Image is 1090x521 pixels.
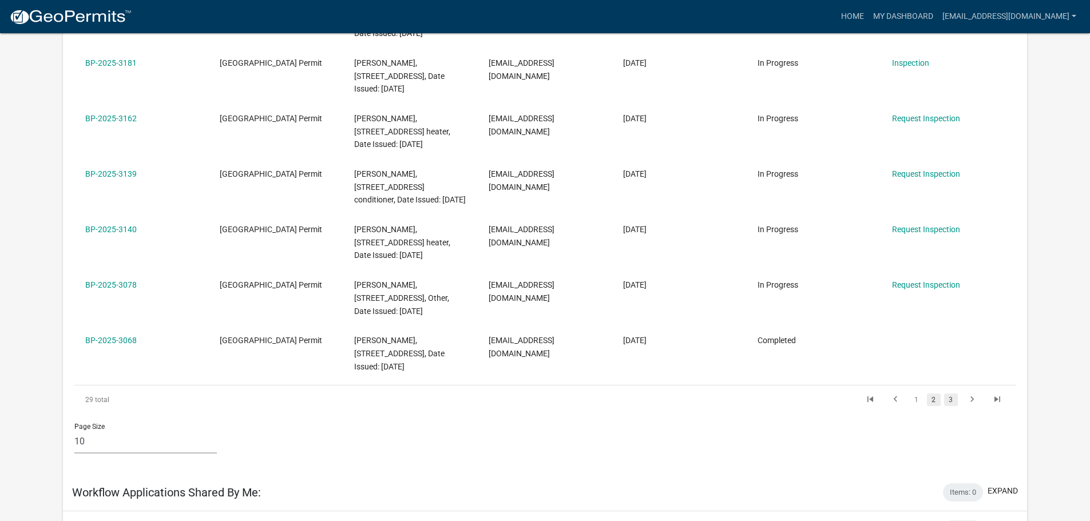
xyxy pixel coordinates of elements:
span: ic@calldeans.com [489,280,554,303]
a: 3 [944,393,958,406]
span: ic@calldeans.com [489,225,554,247]
a: [EMAIL_ADDRESS][DOMAIN_NAME] [938,6,1081,27]
span: 05/13/2025 [623,225,647,234]
a: Home [837,6,869,27]
span: 05/14/2025 [623,169,647,178]
h5: Workflow Applications Shared By Me: [72,486,261,499]
span: KELSEY MORTENSON, 33470 HELIUM ST NW, Other, Date Issued: 06/13/2025 [354,3,449,38]
span: Completed [758,336,796,345]
span: Isanti County Building Permit [220,280,322,289]
span: In Progress [758,58,798,67]
span: AUDRA GRACE LINDMAN, 25948 LILY ST NW, Water heater, Date Issued: 05/22/2025 [354,225,450,260]
span: Isanti County Building Permit [220,58,322,67]
a: go to next page [961,393,983,406]
a: Request Inspection [892,225,960,234]
span: BRIAN BOLSTAD, 5224 325TH AVE NW, Other, Date Issued: 04/09/2025 [354,280,449,316]
span: ic@calldeans.com [489,114,554,136]
a: BP-2025-3139 [85,169,137,178]
a: 2 [927,393,941,406]
li: page 2 [925,390,942,409]
button: expand [988,485,1018,497]
li: page 1 [908,390,925,409]
span: 04/01/2025 [623,280,647,289]
span: ic@calldeans.com [489,58,554,81]
a: 1 [910,393,923,406]
span: ic@calldeans.com [489,169,554,192]
div: Items: 0 [943,483,983,502]
a: go to first page [859,393,881,406]
a: BP-2025-3181 [85,58,137,67]
span: Isanti County Building Permit [220,169,322,178]
span: Isanti County Building Permit [220,336,322,345]
span: 03/18/2025 [623,336,647,345]
li: page 3 [942,390,960,409]
span: BRIAN ZWACK, 225 322ND LN NW, Water heater, Date Issued: 03/20/2025 [354,336,445,371]
span: In Progress [758,169,798,178]
a: BP-2025-3140 [85,225,137,234]
span: In Progress [758,280,798,289]
span: ic@calldeans.com [489,336,554,358]
span: CHARLES WILLIAMS, 34716 YAK ST NW, Furnace, Date Issued: 06/13/2025 [354,58,445,94]
span: In Progress [758,225,798,234]
span: Isanti County Building Permit [220,225,322,234]
a: My Dashboard [869,6,938,27]
span: 06/11/2025 [623,58,647,67]
a: go to last page [986,393,1008,406]
span: ROBERT ZIMNY, 1024 329TH AVE NW, Air conditioner, Date Issued: 06/30/2025 [354,169,466,205]
a: BP-2025-3068 [85,336,137,345]
a: Inspection [892,58,929,67]
a: BP-2025-3162 [85,114,137,123]
span: Isanti County Building Permit [220,114,322,123]
a: Request Inspection [892,280,960,289]
span: JEFFREY J MRAK, 8769 253RD AVE NW, Water heater, Date Issued: 06/05/2025 [354,114,450,149]
span: In Progress [758,114,798,123]
a: Request Inspection [892,114,960,123]
a: Request Inspection [892,169,960,178]
div: 29 total [74,385,260,414]
a: BP-2025-3078 [85,280,137,289]
a: go to previous page [885,393,906,406]
span: 06/03/2025 [623,114,647,123]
